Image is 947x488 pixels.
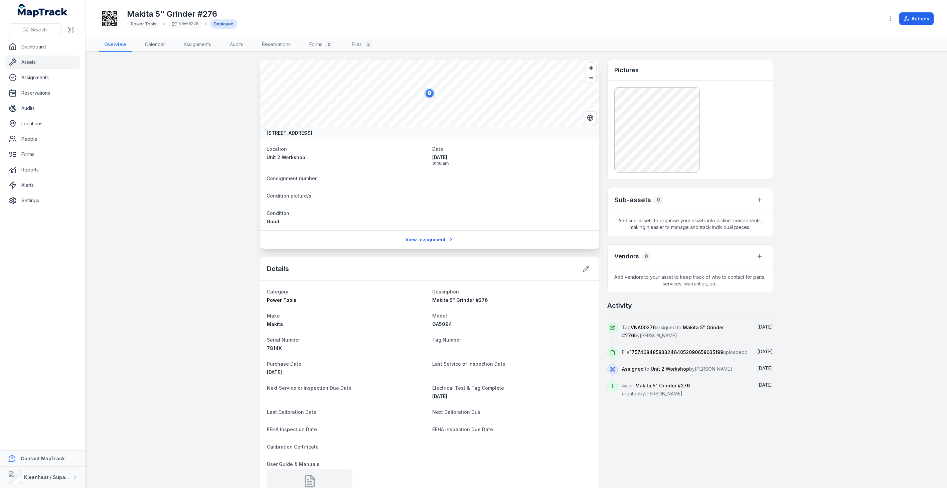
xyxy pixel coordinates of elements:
[630,349,723,355] span: 17574684858332464052090658035199
[432,297,488,303] span: Makita 5" Grinder #276
[267,154,305,160] span: Unit 2 Workshop
[5,178,80,192] a: Alerts
[267,219,279,224] span: Good
[432,146,443,152] span: Date
[614,195,651,205] h2: Sub-assets
[631,325,656,330] span: VNA00276
[757,382,773,388] span: [DATE]
[8,23,62,36] button: Search
[642,252,651,261] div: 0
[99,38,132,52] a: Overview
[757,349,773,354] span: [DATE]
[622,366,732,372] span: to by [PERSON_NAME]
[654,195,663,205] div: 0
[614,252,639,261] h3: Vendors
[5,102,80,115] a: Audits
[267,337,300,343] span: Serial Number
[267,345,282,351] span: 7814K
[432,154,593,166] time: 10/09/2025, 9:40:42 am
[5,117,80,130] a: Locations
[5,71,80,84] a: Assignments
[651,366,689,372] a: Unit 2 Workshop
[401,233,458,246] a: View assignment
[267,369,282,375] span: [DATE]
[5,163,80,176] a: Reports
[432,289,459,294] span: Description
[5,194,80,207] a: Settings
[622,349,788,355] span: File uploaded by [PERSON_NAME]
[267,409,316,415] span: Last Calibration Date
[260,60,599,127] canvas: Map
[432,393,447,399] span: [DATE]
[267,321,283,327] span: Makita
[5,86,80,100] a: Reservations
[614,66,639,75] h3: Pictures
[267,369,282,375] time: 10/09/2025, 12:00:00 am
[622,366,644,372] a: Assigned
[608,212,773,236] span: Add sub-assets to organise your assets into distinct components, making it easier to manage and t...
[5,40,80,53] a: Dashboard
[267,444,319,450] span: Calibration Certificate
[267,461,319,467] span: User Guide & Manuals
[432,161,593,166] span: 9:40 am
[5,132,80,146] a: People
[267,385,351,391] span: Next Service or Inspection Due Date
[5,148,80,161] a: Forms
[899,12,934,25] button: Actions
[267,264,289,273] h2: Details
[224,38,249,52] a: Audits
[635,383,690,388] span: Makita 5" Grinder #276
[127,9,238,19] h1: Makita 5" Grinder #276
[267,210,289,216] span: Condition
[18,4,68,17] a: MapTrack
[267,426,317,432] span: EEHA Inspection Date
[432,321,452,327] span: GA5094
[432,409,481,415] span: Next Calibration Due
[586,63,596,73] button: Zoom in
[267,175,317,181] span: Consignment number
[325,40,333,48] div: 0
[267,361,301,367] span: Purchase Date
[757,365,773,371] time: 10/09/2025, 9:40:42 am
[432,313,447,319] span: Model
[346,38,378,52] a: Files2
[257,38,296,52] a: Reservations
[267,289,288,294] span: Category
[168,19,202,29] div: VNA00276
[757,382,773,388] time: 10/09/2025, 9:39:54 am
[608,268,773,292] span: Add vendors to your asset to keep track of who to contact for parts, services, warranties, etc.
[31,26,47,33] span: Search
[267,154,427,161] a: Unit 2 Workshop
[267,193,311,199] span: Condition picture/s
[21,456,65,461] strong: Contact MapTrack
[24,474,74,480] strong: Kleenheat / Supagas
[586,73,596,83] button: Zoom out
[267,313,280,319] span: Make
[757,324,773,330] span: [DATE]
[140,38,170,52] a: Calendar
[432,385,504,391] span: Electrical Test & Tag Complete
[304,38,338,52] a: Forms0
[622,325,724,338] span: Tag assigned to by [PERSON_NAME]
[267,130,312,136] strong: [STREET_ADDRESS]
[267,297,296,303] span: Power Tools
[432,426,493,432] span: EEHA Inspection Due Date
[178,38,216,52] a: Assignments
[757,365,773,371] span: [DATE]
[432,337,461,343] span: Tag Number
[757,349,773,354] time: 10/09/2025, 9:41:52 am
[607,301,632,310] h2: Activity
[210,19,238,29] div: Deployed
[432,361,505,367] span: Last Service or Inspection Date
[5,55,80,69] a: Assets
[131,21,156,26] span: Power Tools
[757,324,773,330] time: 10/09/2025, 9:43:04 am
[622,325,724,338] span: Makita 5" Grinder #276
[584,111,597,124] button: Switch to Satellite View
[622,383,690,396] span: Asset created by [PERSON_NAME]
[432,393,447,399] time: 10/09/2025, 12:00:00 am
[267,146,287,152] span: Location
[364,40,372,48] div: 2
[432,154,593,161] span: [DATE]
